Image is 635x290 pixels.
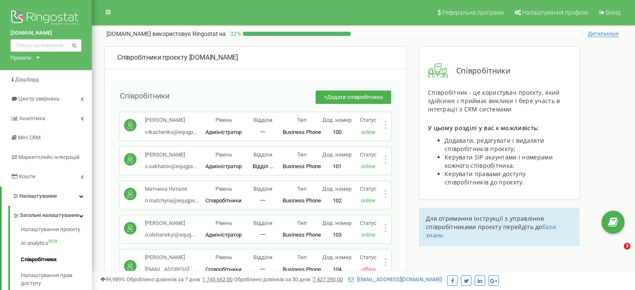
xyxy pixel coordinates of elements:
span: Дашборд [15,76,39,83]
span: Налаштування [19,193,57,199]
span: Тип [297,186,307,192]
span: Для отримання інструкції з управління співробітниками проєкту перейдіть до [426,214,544,231]
p: 102 [321,197,353,205]
span: 一 [260,129,266,135]
span: online [361,163,375,169]
span: online [361,232,375,238]
span: Тип [297,151,307,158]
p: [PERSON_NAME] [145,116,197,124]
span: Адміністратор [205,129,242,135]
p: [EMAIL_ADDRESS][DOMAIN_NAME] [145,266,204,281]
span: Business Phone [283,197,321,204]
span: Відділи [253,151,273,158]
span: Рівень [215,117,232,123]
a: Налаштування проєкту [21,226,92,236]
span: Додавати, редагувати і видаляти співробітників проєкту; [445,136,544,153]
p: [PERSON_NAME] [145,219,195,227]
span: offline [361,266,376,272]
span: Додати співробітника [327,94,383,100]
span: Відділ ... [253,163,273,169]
span: Business Phone [283,266,321,272]
span: Статус [360,254,377,260]
a: Співробітники [21,252,92,268]
span: 一 [260,232,266,238]
span: Реферальна програма [442,9,504,16]
span: online [361,129,375,135]
span: Mini CRM [18,134,40,141]
img: Ringostat logo [10,8,81,29]
span: Тип [297,117,307,123]
span: Відділи [253,186,273,192]
span: Business Phone [283,163,321,169]
p: 104 [321,266,353,274]
span: Відділи [253,117,273,123]
span: Відділи [253,254,273,260]
span: використовує Ringostat на [152,30,226,37]
p: 100 [321,129,353,136]
a: Налаштування [2,187,92,206]
span: Статус [360,220,377,226]
span: Дод. номер [322,117,352,123]
span: Рівень [215,220,232,226]
span: Співробітники [448,66,510,76]
span: Дод. номер [322,220,352,226]
span: Співробітники [120,91,170,100]
span: Дод. номер [322,254,352,260]
span: Детальніше [588,30,619,37]
span: 一 [260,197,266,204]
div: [DOMAIN_NAME] [117,53,394,63]
span: Статус [360,117,377,123]
span: Адміністратор [205,232,242,238]
span: Кошти [19,173,35,179]
span: n.matchyna@equgps... [145,197,199,204]
p: [PERSON_NAME] [145,254,204,262]
p: Матчина Наталя [145,185,199,193]
span: Співробітники [205,266,242,272]
p: 103 [321,231,353,239]
a: AI analyticsNEW [21,235,92,252]
span: 一 [260,266,266,272]
span: Співробітники [205,197,242,204]
p: [PERSON_NAME] [145,151,197,159]
u: 1 745 662,00 [202,276,233,282]
p: 32 % [226,30,243,38]
span: Рівень [215,186,232,192]
span: Оброблено дзвінків за 30 днів : [234,276,343,282]
span: o.sakharov@equgps... [145,163,197,169]
span: Налаштування профілю [522,9,588,16]
span: Вихід [606,9,620,16]
span: Дод. номер [322,186,352,192]
a: бази знань [426,223,556,239]
span: Співробітник - це користувач проєкту, який здійснює і приймає виклики і бере участь в інтеграції ... [428,88,560,113]
span: 99,989% [100,276,125,282]
span: Керувати правами доступу співробітників до проєкту. [445,170,526,186]
span: Рівень [215,151,232,158]
span: Статус [360,151,377,158]
span: Маркетплейс інтеграцій [18,154,80,160]
button: +Додати співробітника [316,91,391,104]
span: online [361,197,375,204]
p: 101 [321,163,353,171]
span: Тип [297,254,307,260]
p: [DOMAIN_NAME] [106,30,226,38]
iframe: Intercom live chat [607,243,627,263]
a: Загальні налаштування [13,206,92,223]
span: 3 [624,243,630,250]
span: Рівень [215,254,232,260]
input: Пошук за номером [10,39,81,52]
a: [EMAIL_ADDRESS][DOMAIN_NAME] [348,276,442,282]
span: Відділи [253,220,273,226]
span: У цьому розділі у вас є можливість: [428,124,539,132]
span: Статус [360,186,377,192]
span: Керувати SIP акаунтами і номерами кожного співробітника; [445,153,553,169]
span: Співробітники проєкту [117,53,187,61]
u: 7 427 293,00 [313,276,343,282]
span: Загальні налаштування [20,212,79,219]
div: Проєкти [10,54,31,62]
span: Адміністратор [205,163,242,169]
span: Business Phone [283,129,321,135]
span: Дод. номер [322,151,352,158]
span: Центр звернень [18,96,60,102]
span: Business Phone [283,232,321,238]
a: [DOMAIN_NAME] [10,29,81,37]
